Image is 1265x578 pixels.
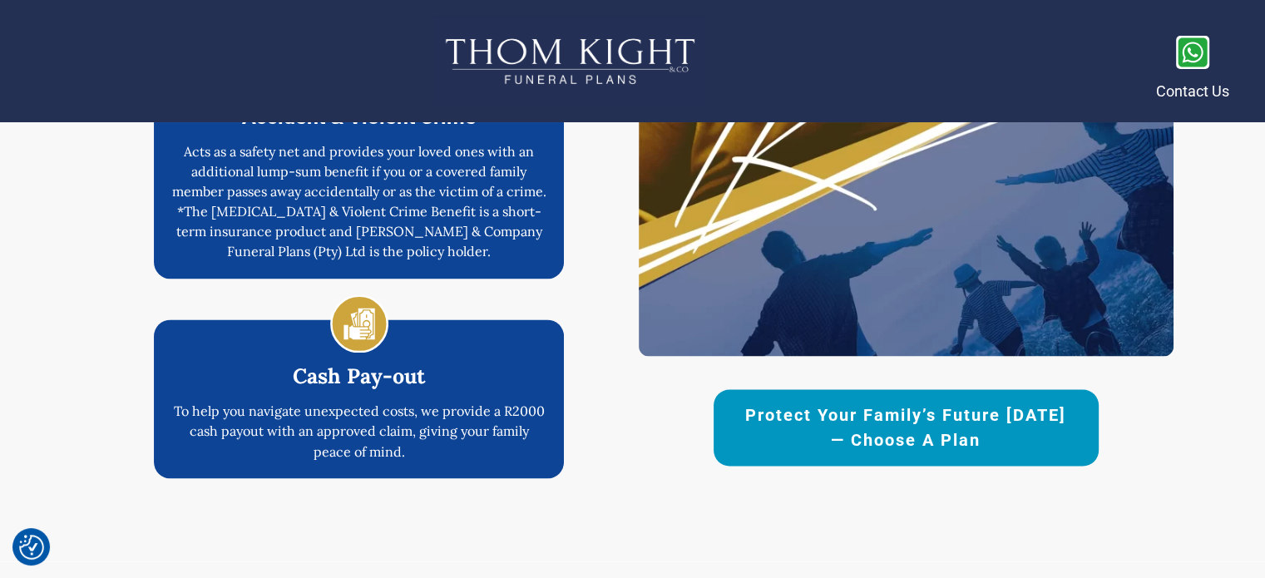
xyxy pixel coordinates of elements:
span: Protect Your Family’s Future [DATE] — Choose a Plan [743,403,1070,452]
img: Revisit consent button [19,535,44,560]
h6: Cash Pay-out [171,362,546,391]
p: Acts as a safety net and provides your loved ones with an additional lump-sum benefit if you or a... [171,141,546,261]
img: Icon_Cash Pay-out [330,294,388,353]
a: Protect Your Family’s Future [DATE] — Choose a Plan [714,389,1099,466]
p: Contact Us [1156,78,1229,105]
p: To help you navigate unexpected costs, we provide a R2000 cash payout with an approved claim, giv... [171,401,546,461]
button: Consent Preferences [19,535,44,560]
